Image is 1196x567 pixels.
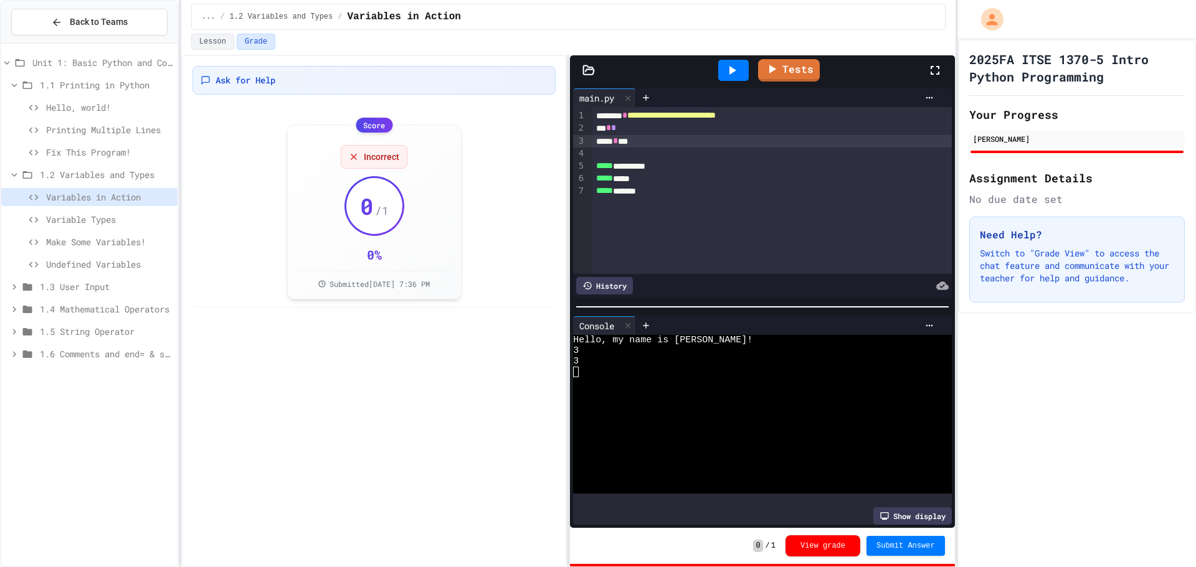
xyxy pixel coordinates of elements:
span: Submit Answer [876,541,935,551]
button: Grade [237,34,275,50]
span: Unit 1: Basic Python and Console Interaction [32,56,173,69]
span: Undefined Variables [46,258,173,271]
div: Console [573,319,620,332]
div: main.py [573,91,620,105]
div: 6 [573,172,586,185]
div: 2 [573,122,586,134]
span: Fix This Program! [46,146,173,159]
h3: Need Help? [980,227,1174,242]
span: Make Some Variables! [46,235,173,248]
iframe: chat widget [1093,463,1184,516]
div: 7 [573,185,586,197]
h2: Assignment Details [969,169,1185,187]
span: Hello, my name is [PERSON_NAME]! [573,335,752,345]
span: 0 [753,540,762,552]
span: Hello, world! [46,101,173,114]
h2: Your Progress [969,106,1185,123]
span: 1.4 Mathematical Operators [40,302,173,316]
div: No due date set [969,192,1185,207]
span: / [766,541,770,551]
button: Lesson [191,34,234,50]
p: Switch to "Grade View" to access the chat feature and communicate with your teacher for help and ... [980,247,1174,284]
iframe: chat widget [1144,517,1184,555]
div: My Account [968,5,1007,34]
span: Variable Types [46,213,173,226]
div: 1 [573,110,586,122]
span: / 1 [375,202,389,219]
div: main.py [573,88,636,107]
button: Submit Answer [866,536,945,556]
span: Incorrect [364,151,399,163]
span: Variables in Action [46,190,173,204]
span: Ask for Help [216,74,275,87]
span: 1 [771,541,776,551]
span: Printing Multiple Lines [46,123,173,136]
span: 3 [573,345,579,356]
div: 0 % [367,246,382,263]
span: 1.5 String Operator [40,325,173,338]
span: 1.2 Variables and Types [230,12,333,22]
h1: 2025FA ITSE 1370-5 Intro Python Programming [969,50,1185,85]
span: / [220,12,224,22]
span: Variables in Action [347,9,460,24]
span: 1.1 Printing in Python [40,78,173,91]
span: Submitted [DATE] 7:36 PM [330,279,430,289]
div: [PERSON_NAME] [973,133,1181,144]
span: Back to Teams [70,16,128,29]
button: View grade [785,535,860,556]
div: Score [356,118,392,133]
div: 3 [573,135,586,148]
div: 5 [573,160,586,172]
span: 3 [573,356,579,367]
span: 1.6 Comments and end= & sep= [40,347,173,360]
span: 1.2 Variables and Types [40,168,173,181]
span: 0 [360,194,374,218]
button: Back to Teams [11,9,168,35]
a: Tests [758,59,820,82]
div: History [576,277,633,294]
div: Console [573,316,636,335]
span: ... [202,12,216,22]
div: Show display [873,507,952,525]
span: 1.3 User Input [40,280,173,293]
span: / [338,12,342,22]
div: 4 [573,148,586,160]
